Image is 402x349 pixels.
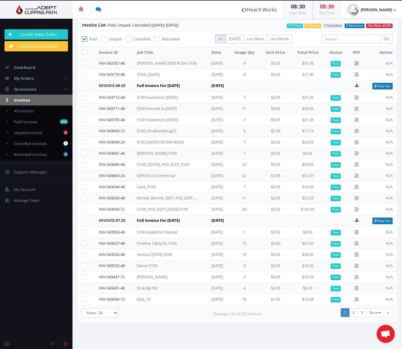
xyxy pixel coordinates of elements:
td: $2.05 [260,193,291,204]
td: $21.35 [291,115,324,126]
span: Unpaid [109,36,122,42]
td: $8.20 [291,283,324,294]
td: [DATE] [207,103,229,115]
td: [DATE] [207,283,229,294]
span: Paid [331,151,341,157]
span: - Paid, Unpaid, Cancelled! ([DATE]: [DATE]) [82,22,178,28]
input: Search [322,34,381,44]
span: Paid [331,162,341,168]
div: Stokdijk Nic [137,285,197,291]
td: $21.30 [291,69,324,80]
div: [PERSON_NAME] BOX RUSH 5100 [137,60,197,66]
td: 9 [229,260,260,272]
td: [DATE] [207,115,229,126]
span: Paid [331,95,341,101]
a: INVOICE-08-25 [99,83,125,88]
a: INV-043604-72 [99,206,125,212]
a: INV-043437-72 [99,274,125,280]
a: 1 [341,308,349,317]
td: [DATE] [207,249,229,260]
span: 30 [299,3,305,10]
b: 1 [63,141,68,146]
a: 3 [358,308,366,317]
td: N/A [366,238,397,249]
div: 5100 [DATE] CROWN RUSH [137,139,197,145]
td: $3.05 [291,227,324,238]
div: Various [DATE] 5200 [137,252,197,257]
a: INV-043634-48 [99,184,125,189]
div: Dance 5150 [137,263,197,269]
span: You Owe: $0.00 [366,24,393,28]
td: 22 [229,170,260,182]
td: N/A [366,294,397,305]
td: $3.05 [260,103,291,115]
span: Paid [331,140,341,145]
td: 1 [229,148,260,159]
td: [DATE] [207,170,229,182]
span: Paid [331,252,341,258]
td: [DATE] [207,159,229,170]
td: $3.80 [260,238,291,249]
td: N/A [366,137,397,148]
td: [DATE] [207,238,229,249]
span: Manage Team [14,198,39,203]
div: MFN25 2 Commercial [137,173,197,179]
a: INV-043680-48 [99,162,125,167]
th: Invoice ID [94,47,133,58]
img: Adept Graphics [5,5,68,14]
td: $57.00 [291,238,324,249]
small: Your Time [289,10,307,15]
td: $51.87 [291,170,324,182]
span: 30 [328,3,334,10]
b: 219 [60,119,68,124]
span: Unpaid Invoices [14,130,43,135]
a: INV-043705-48 [99,117,125,122]
span: Paid [331,286,341,291]
span: Paid [331,129,341,134]
div: STAN_PSD_EDIT_[DATE] 5100 [137,206,197,212]
label: [DATE] [226,34,244,44]
a: INV-043699-72 [99,128,125,134]
td: $2.05 [260,182,291,193]
a: View Inv. [372,218,393,224]
td: $11.73 [291,126,324,137]
td: [DATE] [207,193,229,204]
td: [DATE] [207,294,229,305]
td: $95.85 [291,159,324,170]
div: [PERSON_NAME] [137,274,197,280]
span: Paid [331,185,341,190]
span: Invoices [14,97,30,103]
span: Refunded [162,36,179,42]
a: INV-043681-48 [99,150,125,156]
td: 11 [229,103,260,115]
span: : [326,3,328,10]
td: 16 [229,294,260,305]
td: $3.05 [260,148,291,159]
div: 5100 Headshot Remax [137,229,197,235]
label: All [215,34,226,44]
td: N/A [366,103,397,115]
a: INV-043559-48 [99,229,125,235]
span: Paid [331,61,341,66]
td: [DATE] [207,260,229,272]
td: $3.05 [260,92,291,103]
label: Last Week [243,34,267,44]
td: N/A [366,227,397,238]
td: N/A [366,260,397,272]
div: 5100 headshots [DATE] [137,95,197,100]
td: N/A [366,170,397,182]
td: [DATE] [207,182,229,193]
td: 54 [229,204,260,215]
a: How It Works [236,1,283,19]
span: 08 [320,3,326,10]
th: Status [324,47,348,58]
a: INV-043711-48 [99,106,125,111]
td: 6 [229,126,260,137]
input: Go! [380,34,393,44]
div: STAN_[DATE]_PSD_EDIT_5100 [137,162,197,167]
td: 1 [229,227,260,238]
td: N/A [366,182,397,193]
span: Paid [331,241,341,247]
td: N/A [366,115,397,126]
a: Create New Order [5,29,68,40]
